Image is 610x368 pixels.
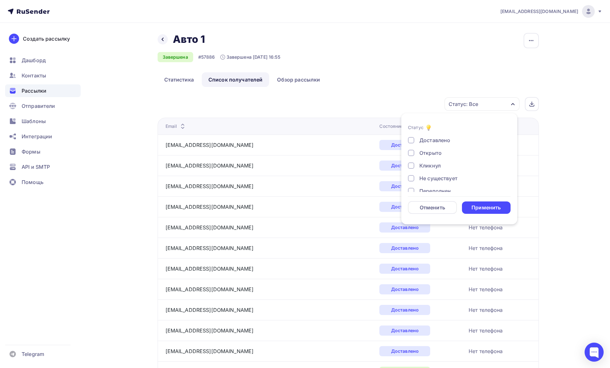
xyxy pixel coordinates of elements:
[5,115,81,128] a: Шаблоны
[22,72,46,79] span: Контакты
[420,204,445,211] div: Отменить
[173,33,205,46] h2: Авто 1
[22,178,44,186] span: Помощь
[166,183,254,189] a: [EMAIL_ADDRESS][DOMAIN_NAME]
[22,133,52,140] span: Интеграции
[22,148,40,155] span: Формы
[5,84,81,97] a: Рассылки
[166,142,254,148] a: [EMAIL_ADDRESS][DOMAIN_NAME]
[5,54,81,67] a: Дашборд
[166,348,254,354] a: [EMAIL_ADDRESS][DOMAIN_NAME]
[469,244,503,252] div: Нет телефона
[22,163,50,171] span: API и SMTP
[449,100,478,108] div: Статус: Все
[379,140,430,150] div: Доставлено
[22,102,55,110] span: Отправители
[469,265,503,273] div: Нет телефона
[198,54,215,60] div: #57886
[5,100,81,112] a: Отправители
[379,222,430,233] div: Доставлено
[379,161,430,171] div: Доставлено
[166,123,187,129] div: Email
[22,56,46,64] span: Дашборд
[379,346,430,356] div: Доставлено
[379,202,430,212] div: Доставлено
[419,149,442,157] div: Открыто
[22,117,46,125] span: Шаблоны
[419,174,457,182] div: Не существует
[22,87,46,95] span: Рассылки
[166,266,254,272] a: [EMAIL_ADDRESS][DOMAIN_NAME]
[166,245,254,251] a: [EMAIL_ADDRESS][DOMAIN_NAME]
[469,306,503,314] div: Нет телефона
[166,204,254,210] a: [EMAIL_ADDRESS][DOMAIN_NAME]
[158,72,200,87] a: Статистика
[469,347,503,355] div: Нет телефона
[500,5,602,18] a: [EMAIL_ADDRESS][DOMAIN_NAME]
[379,181,430,191] div: Доставлено
[158,52,193,62] div: Завершена
[379,325,430,336] div: Доставлено
[379,305,430,315] div: Доставлено
[401,113,517,224] ul: Статус: Все
[166,224,254,231] a: [EMAIL_ADDRESS][DOMAIN_NAME]
[419,187,451,195] div: Переполнен
[166,307,254,313] a: [EMAIL_ADDRESS][DOMAIN_NAME]
[419,136,450,144] div: Доставлено
[500,8,578,15] span: [EMAIL_ADDRESS][DOMAIN_NAME]
[5,145,81,158] a: Формы
[379,284,430,294] div: Доставлено
[469,224,503,231] div: Нет телефона
[379,243,430,253] div: Доставлено
[202,72,269,87] a: Список получателей
[469,327,503,334] div: Нет телефона
[379,123,412,129] div: Состояние
[444,97,520,111] button: Статус: Все
[23,35,70,43] div: Создать рассылку
[270,72,327,87] a: Обзор рассылки
[419,162,441,169] div: Кликнул
[379,264,430,274] div: Доставлено
[471,204,501,211] div: Применить
[166,162,254,169] a: [EMAIL_ADDRESS][DOMAIN_NAME]
[469,286,503,293] div: Нет телефона
[22,350,44,358] span: Telegram
[166,327,254,334] a: [EMAIL_ADDRESS][DOMAIN_NAME]
[5,69,81,82] a: Контакты
[220,54,280,60] div: Завершена [DATE] 16:55
[166,286,254,292] a: [EMAIL_ADDRESS][DOMAIN_NAME]
[408,124,424,131] div: Статус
